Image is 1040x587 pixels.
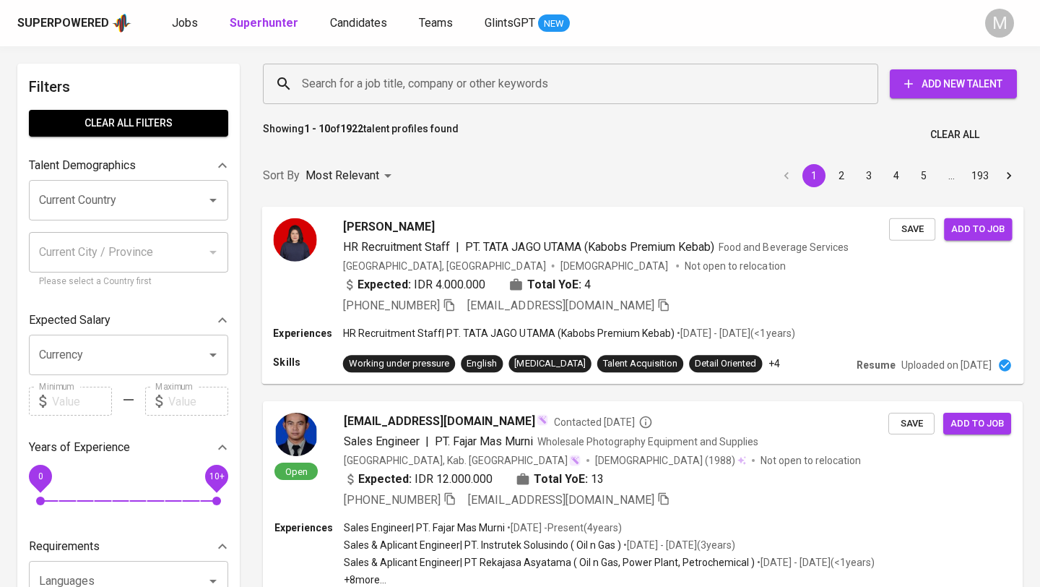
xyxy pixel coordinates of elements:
[203,345,223,365] button: Open
[344,520,505,535] p: Sales Engineer | PT. Fajar Mas Murni
[912,164,935,187] button: Go to page 5
[584,275,591,293] span: 4
[274,520,344,535] p: Experiences
[595,453,746,468] div: (1988)
[527,275,581,293] b: Total YoE:
[538,17,570,31] span: NEW
[29,151,228,180] div: Talent Demographics
[425,433,429,450] span: |
[344,573,875,587] p: +8 more ...
[52,387,112,416] input: Value
[467,299,654,312] span: [EMAIL_ADDRESS][DOMAIN_NAME]
[719,241,849,252] span: Food and Beverage Services
[29,75,228,98] h6: Filters
[209,471,224,481] span: 10+
[924,121,985,148] button: Clear All
[940,168,963,183] div: …
[343,258,546,273] div: [GEOGRAPHIC_DATA], [GEOGRAPHIC_DATA]
[172,16,198,30] span: Jobs
[560,258,670,273] span: [DEMOGRAPHIC_DATA]
[29,110,228,137] button: Clear All filters
[29,433,228,462] div: Years of Experience
[263,167,300,184] p: Sort By
[621,538,735,552] p: • [DATE] - [DATE] ( 3 years )
[537,436,758,447] span: Wholesale Photography Equipment and Supplies
[930,126,979,144] span: Clear All
[29,306,228,335] div: Expected Salary
[514,356,585,370] div: [MEDICAL_DATA]
[760,453,861,468] p: Not open to relocation
[305,163,396,189] div: Most Relevant
[340,123,363,134] b: 1922
[172,14,201,33] a: Jobs
[357,275,411,293] b: Expected:
[263,207,1023,384] a: [PERSON_NAME]HR Recruitment Staff|PT. TATA JAGO UTAMA (Kabobs Premium Kebab)Food and Beverage Ser...
[112,12,131,34] img: app logo
[901,75,1005,93] span: Add New Talent
[330,14,390,33] a: Candidates
[685,258,785,273] p: Not open to relocation
[638,415,653,429] svg: By Jakarta recruiter
[344,434,420,448] span: Sales Engineer
[591,471,604,488] span: 13
[419,14,456,33] a: Teams
[857,358,896,372] p: Resume
[344,453,581,468] div: [GEOGRAPHIC_DATA], Kab. [GEOGRAPHIC_DATA]
[343,275,486,293] div: IDR 4.000.000
[888,413,935,435] button: Save
[17,12,131,34] a: Superpoweredapp logo
[857,164,880,187] button: Go to page 3
[279,466,313,478] span: Open
[485,16,535,30] span: GlintsGPT
[344,538,621,552] p: Sales & Aplicant Engineer | PT. Instrutek Solusindo ( Oil n Gas )
[896,416,927,432] span: Save
[168,387,228,416] input: Value
[274,413,318,456] img: 06d63c3163b0b59a59c0bd3544c62eb2.jpg
[569,455,581,466] img: magic_wand.svg
[304,123,330,134] b: 1 - 10
[230,16,298,30] b: Superhunter
[29,439,130,456] p: Years of Experience
[343,326,675,340] p: HR Recruitment Staff | PT. TATA JAGO UTAMA (Kabobs Premium Kebab)
[755,555,875,570] p: • [DATE] - [DATE] ( <1 years )
[985,9,1014,38] div: M
[38,471,43,481] span: 0
[40,114,217,132] span: Clear All filters
[505,520,622,535] p: • [DATE] - Present ( 4 years )
[349,356,449,370] div: Working under pressure
[944,218,1012,240] button: Add to job
[456,238,459,255] span: |
[330,16,387,30] span: Candidates
[997,164,1020,187] button: Go to next page
[263,121,459,148] p: Showing of talent profiles found
[554,415,653,429] span: Contacted [DATE]
[29,157,136,174] p: Talent Demographics
[203,190,223,210] button: Open
[896,220,928,237] span: Save
[885,164,908,187] button: Go to page 4
[343,299,440,312] span: [PHONE_NUMBER]
[343,239,450,253] span: HR Recruitment Staff
[435,434,533,448] span: PT. Fajar Mas Murni
[768,356,780,371] p: +4
[467,356,497,370] div: English
[465,239,714,253] span: PT. TATA JAGO UTAMA (Kabobs Premium Kebab)
[230,14,301,33] a: Superhunter
[17,15,109,32] div: Superpowered
[358,471,412,488] b: Expected:
[344,413,535,430] span: [EMAIL_ADDRESS][DOMAIN_NAME]
[695,356,756,370] div: Detail Oriented
[29,532,228,561] div: Requirements
[273,218,316,261] img: 11d78cc4cc204acd219afd65541686a3.jpeg
[468,493,654,507] span: [EMAIL_ADDRESS][DOMAIN_NAME]
[773,164,1023,187] nav: pagination navigation
[419,16,453,30] span: Teams
[595,453,705,468] span: [DEMOGRAPHIC_DATA]
[273,355,342,369] p: Skills
[675,326,794,340] p: • [DATE] - [DATE] ( <1 years )
[343,218,435,235] span: [PERSON_NAME]
[344,493,441,507] span: [PHONE_NUMBER]
[950,416,1004,432] span: Add to job
[39,275,218,289] p: Please select a Country first
[344,555,755,570] p: Sales & Aplicant Engineer | PT Rekajasa Asyatama ( Oil n Gas, Power Plant, Petrochemical )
